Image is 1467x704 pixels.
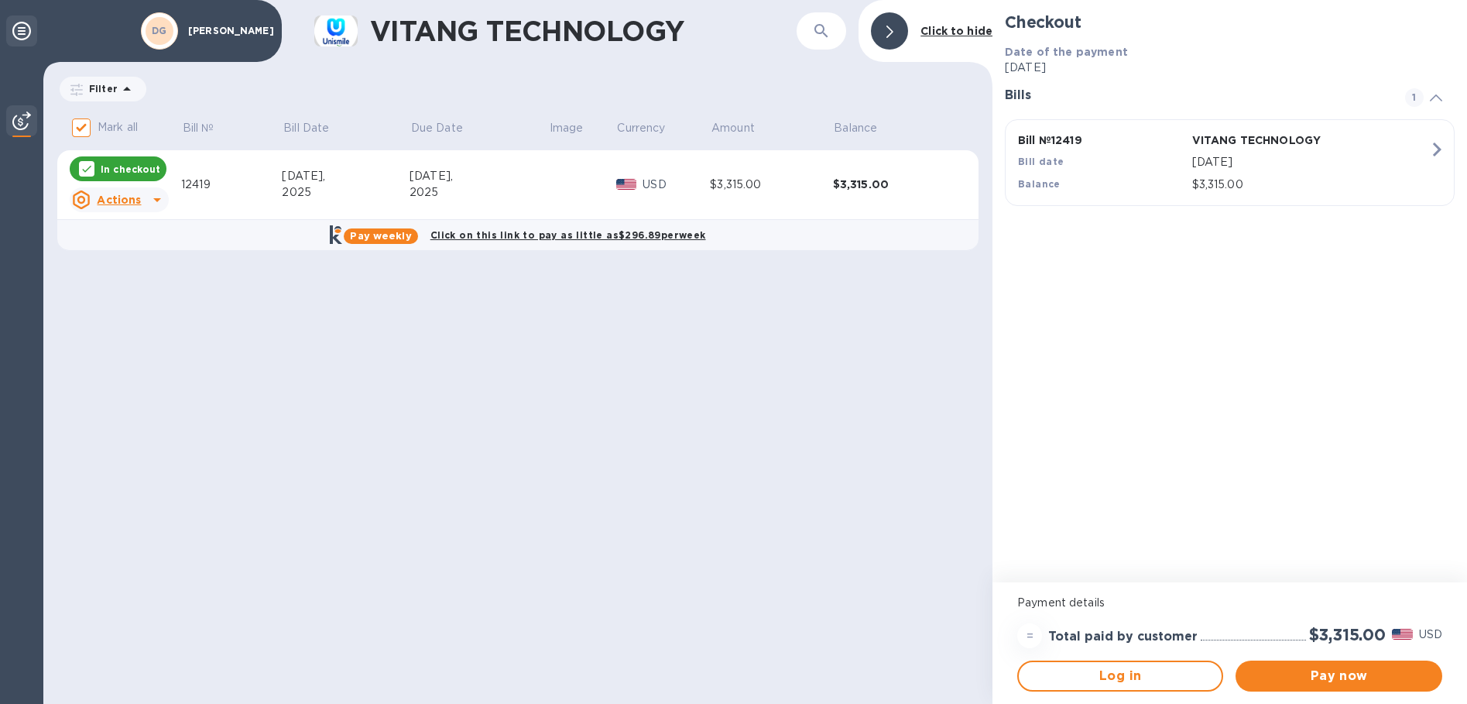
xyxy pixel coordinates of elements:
[920,25,992,37] b: Click to hide
[101,163,160,176] p: In checkout
[97,194,141,206] u: Actions
[1018,156,1064,167] b: Bill date
[834,120,897,136] span: Balance
[1017,623,1042,648] div: =
[834,120,877,136] p: Balance
[1048,630,1198,644] h3: Total paid by customer
[152,25,167,36] b: DG
[181,177,282,193] div: 12419
[617,120,665,136] p: Currency
[1248,667,1429,685] span: Pay now
[711,120,755,136] p: Amount
[1309,625,1386,644] h2: $3,315.00
[1018,132,1186,148] p: Bill № 12419
[350,230,411,242] b: Pay weekly
[188,26,266,36] p: [PERSON_NAME]
[183,120,235,136] span: Bill №
[1005,119,1455,206] button: Bill №12419VITANG TECHNOLOGYBill date[DATE]Balance$3,315.00
[833,177,956,192] div: $3,315.00
[283,120,329,136] p: Bill Date
[1405,88,1424,107] span: 1
[1018,178,1061,190] b: Balance
[1017,595,1442,611] p: Payment details
[98,119,138,136] p: Mark all
[1005,60,1455,76] p: [DATE]
[282,168,410,184] div: [DATE],
[410,168,548,184] div: [DATE],
[411,120,463,136] p: Due Date
[1192,132,1360,148] p: VITANG TECHNOLOGY
[1005,46,1128,58] b: Date of the payment
[1005,12,1455,32] h2: Checkout
[1236,661,1441,692] button: Pay now
[183,120,214,136] p: Bill №
[643,177,710,193] p: USD
[410,184,548,201] div: 2025
[616,179,637,190] img: USD
[710,177,832,193] div: $3,315.00
[282,184,410,201] div: 2025
[1031,667,1209,685] span: Log in
[550,120,584,136] p: Image
[370,15,740,47] h1: VITANG TECHNOLOGY
[83,82,118,95] p: Filter
[283,120,349,136] span: Bill Date
[1419,627,1442,643] p: USD
[1392,629,1413,640] img: USD
[1192,177,1429,193] p: $3,315.00
[1192,154,1429,170] p: [DATE]
[430,229,706,241] b: Click on this link to pay as little as $296.89 per week
[1017,661,1223,692] button: Log in
[1005,88,1386,103] h3: Bills
[711,120,775,136] span: Amount
[411,120,483,136] span: Due Date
